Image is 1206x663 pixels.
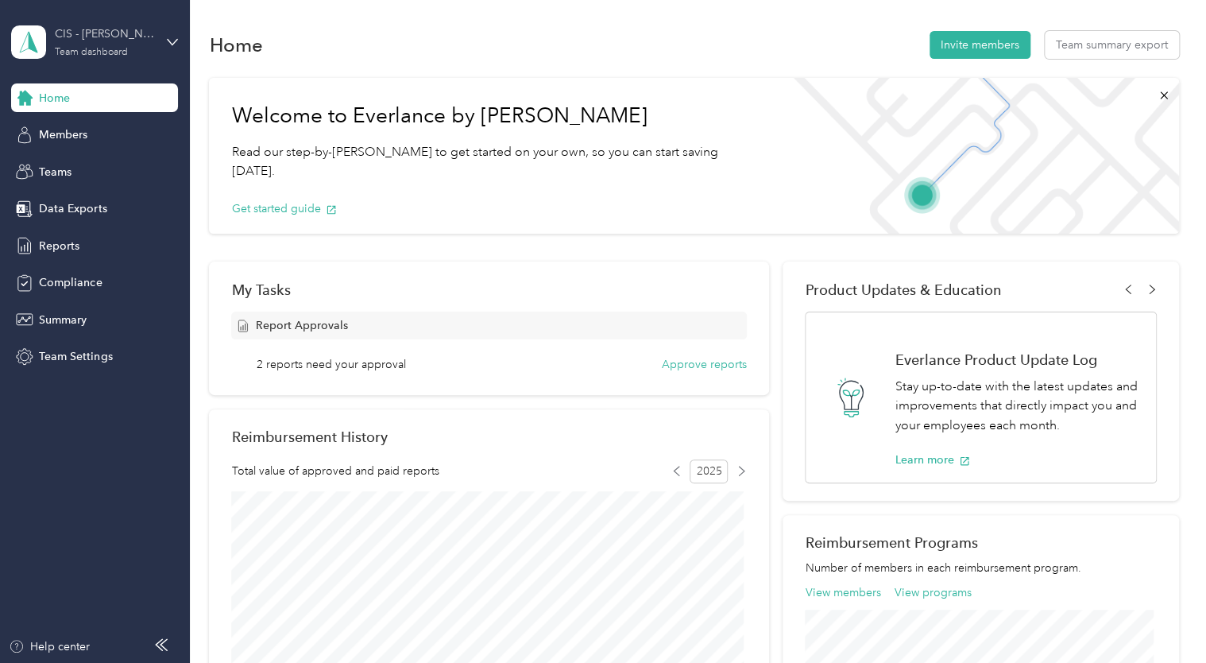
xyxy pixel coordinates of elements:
h1: Home [209,37,262,53]
h1: Welcome to Everlance by [PERSON_NAME] [231,103,755,129]
p: Number of members in each reimbursement program. [805,560,1156,576]
img: Welcome to everlance [778,78,1179,234]
span: Report Approvals [255,317,347,334]
span: Total value of approved and paid reports [231,463,439,479]
span: 2025 [690,459,728,483]
iframe: Everlance-gr Chat Button Frame [1117,574,1206,663]
div: CIS - [PERSON_NAME] Team [55,25,154,42]
p: Stay up-to-date with the latest updates and improvements that directly impact you and your employ... [895,377,1138,436]
h2: Reimbursement Programs [805,534,1156,551]
span: Members [39,126,87,143]
div: My Tasks [231,281,746,298]
div: Team dashboard [55,48,128,57]
button: Learn more [895,452,970,468]
h2: Reimbursement History [231,428,387,445]
span: Product Updates & Education [805,281,1001,298]
button: Help center [9,638,90,655]
span: 2 reports need your approval [257,356,406,373]
span: Summary [39,312,87,328]
span: Team Settings [39,348,112,365]
h1: Everlance Product Update Log [895,351,1138,368]
button: Team summary export [1045,31,1179,59]
button: Approve reports [662,356,747,373]
span: Teams [39,164,72,180]
button: View members [805,584,880,601]
span: Compliance [39,274,102,291]
span: Data Exports [39,200,106,217]
button: Get started guide [231,200,337,217]
span: Home [39,90,70,107]
button: View programs [895,584,972,601]
button: Invite members [930,31,1030,59]
p: Read our step-by-[PERSON_NAME] to get started on your own, so you can start saving [DATE]. [231,142,755,181]
span: Reports [39,238,79,254]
